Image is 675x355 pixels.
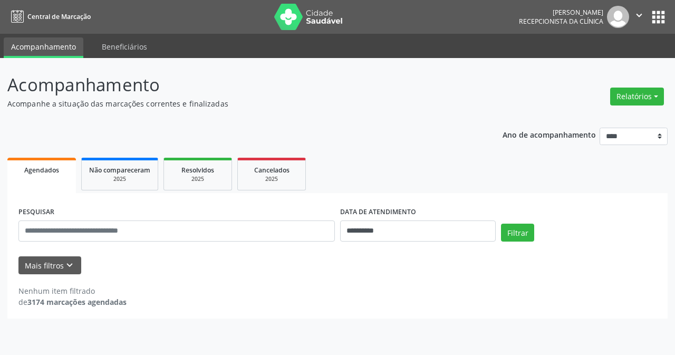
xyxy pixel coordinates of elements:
i: keyboard_arrow_down [64,260,75,271]
div: [PERSON_NAME] [519,8,603,17]
p: Acompanhamento [7,72,469,98]
span: Cancelados [254,166,290,175]
label: DATA DE ATENDIMENTO [340,204,416,220]
span: Recepcionista da clínica [519,17,603,26]
div: 2025 [89,175,150,183]
div: de [18,296,127,308]
span: Agendados [24,166,59,175]
strong: 3174 marcações agendadas [27,297,127,307]
img: img [607,6,629,28]
a: Central de Marcação [7,8,91,25]
a: Beneficiários [94,37,155,56]
span: Central de Marcação [27,12,91,21]
span: Resolvidos [181,166,214,175]
button: apps [649,8,668,26]
a: Acompanhamento [4,37,83,58]
div: 2025 [245,175,298,183]
p: Acompanhe a situação das marcações correntes e finalizadas [7,98,469,109]
i:  [633,9,645,21]
span: Não compareceram [89,166,150,175]
div: Nenhum item filtrado [18,285,127,296]
button: Filtrar [501,224,534,242]
label: PESQUISAR [18,204,54,220]
div: 2025 [171,175,224,183]
button: Relatórios [610,88,664,105]
button: Mais filtroskeyboard_arrow_down [18,256,81,275]
button:  [629,6,649,28]
p: Ano de acompanhamento [503,128,596,141]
